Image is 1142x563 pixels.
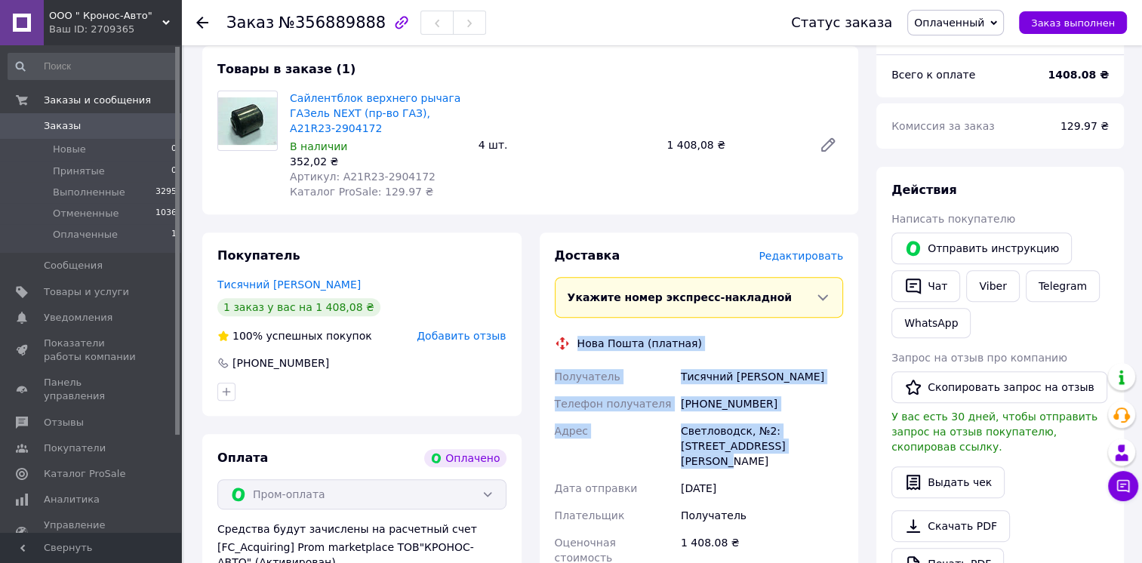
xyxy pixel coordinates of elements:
span: Заказ выполнен [1031,17,1115,29]
span: 0 [171,165,177,178]
span: Товары в заказе (1) [217,62,356,76]
span: 0 [171,143,177,156]
div: 352,02 ₴ [290,154,466,169]
div: Ваш ID: 2709365 [49,23,181,36]
div: 4 шт. [472,134,661,155]
span: В наличии [290,140,347,152]
div: [DATE] [678,475,846,502]
span: 3295 [155,186,177,199]
span: Покупатель [217,248,300,263]
div: Получатель [678,502,846,529]
a: Сайлентблок верхнего рычага ГАЗель NEXT (пр-во ГАЗ), A21R23-2904172 [290,92,460,134]
span: Написать покупателю [891,213,1015,225]
div: Нова Пошта (платная) [574,336,706,351]
span: ООО " Кронос-Авто" [49,9,162,23]
span: Каталог ProSale [44,467,125,481]
button: Заказ выполнен [1019,11,1127,34]
span: Управление сайтом [44,518,140,546]
span: Оплаченные [53,228,118,242]
span: Покупатели [44,441,106,455]
div: успешных покупок [217,328,372,343]
span: Принятые [53,165,105,178]
span: Каталог ProSale: 129.97 ₴ [290,186,433,198]
img: Сайлентблок верхнего рычага ГАЗель NEXT (пр-во ГАЗ), A21R23-2904172 [218,97,277,145]
a: Telegram [1026,270,1100,302]
span: Панель управления [44,376,140,403]
span: 129.97 ₴ [1060,120,1109,132]
span: Уведомления [44,311,112,325]
span: Редактировать [759,250,843,262]
span: Артикул: A21R23-2904172 [290,171,436,183]
button: Чат [891,270,960,302]
a: Скачать PDF [891,510,1010,542]
a: Редактировать [813,130,843,160]
span: Телефон получателя [555,398,672,410]
span: 1 [171,228,177,242]
span: Действия [891,183,957,197]
div: [PHONE_NUMBER] [678,390,846,417]
div: Светловодск, №2: [STREET_ADDRESS][PERSON_NAME] [678,417,846,475]
span: Всего к оплате [891,69,975,81]
div: 1 заказ у вас на 1 408,08 ₴ [217,298,380,316]
span: Добавить отзыв [417,330,506,342]
span: Выполненные [53,186,125,199]
span: Запрос на отзыв про компанию [891,352,1067,364]
span: Товары и услуги [44,285,129,299]
span: Заказы и сообщения [44,94,151,107]
a: Тисячний [PERSON_NAME] [217,278,361,291]
span: Плательщик [555,509,625,521]
span: Сообщения [44,259,103,272]
div: [PHONE_NUMBER] [231,355,331,371]
span: 100% [232,330,263,342]
span: Оплаченный [914,17,984,29]
span: Адрес [555,425,588,437]
span: Оплата [217,451,268,465]
div: 1 408,08 ₴ [660,134,807,155]
span: Дата отправки [555,482,638,494]
a: WhatsApp [891,308,971,338]
span: Укажите номер экспресс-накладной [568,291,793,303]
span: У вас есть 30 дней, чтобы отправить запрос на отзыв покупателю, скопировав ссылку. [891,411,1097,453]
b: 1408.08 ₴ [1048,69,1109,81]
span: Новые [53,143,86,156]
input: Поиск [8,53,178,80]
button: Чат с покупателем [1108,471,1138,501]
span: Заказ [226,14,274,32]
div: Тисячний [PERSON_NAME] [678,363,846,390]
div: Статус заказа [791,15,892,30]
span: 1036 [155,207,177,220]
span: Отзывы [44,416,84,429]
span: Аналитика [44,493,100,506]
span: Доставка [555,248,620,263]
span: №356889888 [279,14,386,32]
div: Вернуться назад [196,15,208,30]
button: Выдать чек [891,466,1005,498]
a: Viber [966,270,1019,302]
span: Показатели работы компании [44,337,140,364]
span: Комиссия за заказ [891,120,995,132]
span: Отмененные [53,207,119,220]
button: Скопировать запрос на отзыв [891,371,1107,403]
button: Отправить инструкцию [891,232,1072,264]
span: Получатель [555,371,620,383]
span: Заказы [44,119,81,133]
div: Оплачено [424,449,506,467]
